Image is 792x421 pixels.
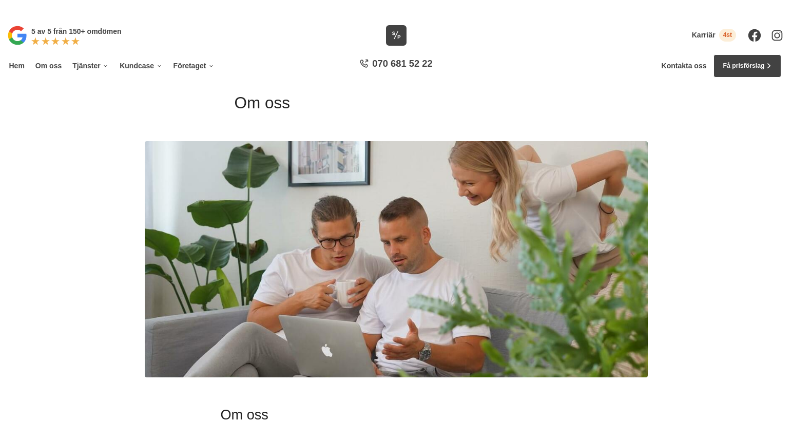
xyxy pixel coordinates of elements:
[7,54,26,78] a: Hem
[118,54,164,78] a: Kundcase
[4,4,788,13] p: Vi vann Årets Unga Företagare i Dalarna 2024 –
[372,57,432,70] span: 070 681 52 22
[713,54,781,78] a: Få prisförslag
[719,29,736,42] span: 4st
[427,4,511,11] a: Läs pressmeddelandet här!
[692,31,716,40] span: Karriär
[145,141,648,377] img: Smartproduktion,
[662,62,707,70] a: Kontakta oss
[356,57,436,75] a: 070 681 52 22
[31,26,121,37] p: 5 av 5 från 150+ omdömen
[33,54,63,78] a: Om oss
[692,29,736,42] a: Karriär 4st
[235,92,558,121] h1: Om oss
[723,61,764,71] span: Få prisförslag
[171,54,216,78] a: Företaget
[71,54,111,78] a: Tjänster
